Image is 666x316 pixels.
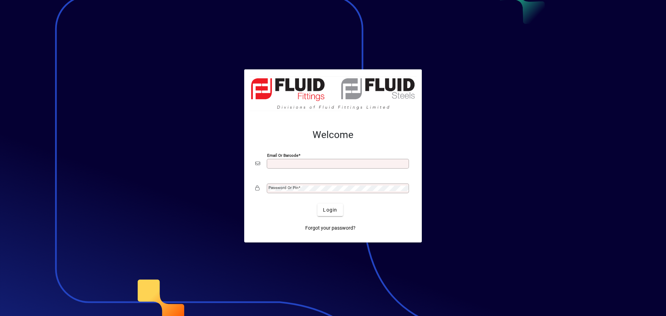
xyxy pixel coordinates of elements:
mat-label: Email or Barcode [267,153,298,158]
h2: Welcome [255,129,411,141]
a: Forgot your password? [302,222,358,234]
mat-label: Password or Pin [268,185,298,190]
button: Login [317,204,343,216]
span: Login [323,206,337,214]
span: Forgot your password? [305,224,356,232]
